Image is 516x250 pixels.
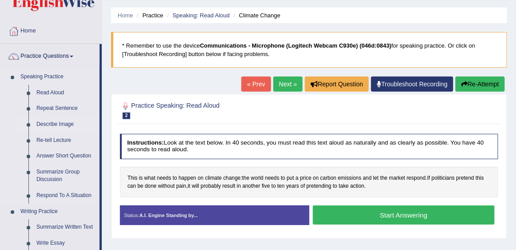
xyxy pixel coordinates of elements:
a: Summarize Group Discussion [32,164,100,188]
span: Click to see word definition [373,174,379,182]
span: Click to see word definition [300,174,312,182]
span: Click to see word definition [313,174,319,182]
span: Click to see word definition [427,174,430,182]
span: Click to see word definition [286,182,299,190]
h2: Practice Speaking: Read Aloud [120,101,355,119]
a: Describe Image [32,117,100,133]
blockquote: * Remember to use the device for speaking practice. Or click on [Troubleshoot Recording] button b... [111,32,507,68]
a: Respond To A Situation [32,188,100,204]
span: Click to see word definition [192,182,200,190]
a: Home [0,19,102,41]
span: Click to see word definition [262,182,270,190]
button: Report Question [305,77,369,92]
a: Summarize Written Text [32,219,100,235]
button: Start Answering [313,206,495,225]
a: Next » [273,77,303,92]
span: Click to see word definition [157,174,171,182]
span: Click to see word definition [201,182,221,190]
span: Click to see word definition [198,174,204,182]
a: « Prev [241,77,271,92]
span: Click to see word definition [222,182,235,190]
h4: Look at the text below. In 40 seconds, you must read this text aloud as naturally and as clearly ... [120,134,499,159]
span: Click to see word definition [242,182,260,190]
span: Click to see word definition [363,174,372,182]
span: Click to see word definition [432,174,455,182]
span: Click to see word definition [281,174,285,182]
span: Click to see word definition [242,174,250,182]
span: Click to see word definition [158,182,175,190]
a: Answer Short Question [32,148,100,164]
span: Click to see word definition [128,182,136,190]
span: Click to see word definition [350,182,364,190]
span: Click to see word definition [223,174,240,182]
b: Instructions: [127,139,164,146]
button: Re-Attempt [456,77,505,92]
span: Click to see word definition [407,174,426,182]
div: Status: [120,206,309,225]
li: Climate Change [232,11,280,20]
span: Click to see word definition [137,182,143,190]
span: Click to see word definition [456,174,474,182]
a: Repeat Sentence [32,101,100,117]
a: Troubleshoot Recording [371,77,453,92]
a: Writing Practice [16,204,100,220]
a: Practice Questions [0,44,100,66]
span: Click to see word definition [128,174,137,182]
span: Click to see word definition [389,174,405,182]
span: Click to see word definition [237,182,241,190]
span: Click to see word definition [277,182,285,190]
span: Click to see word definition [380,174,388,182]
b: Communications - Microphone (Logitech Webcam C930e) (046d:0843) [200,42,392,49]
a: Read Aloud [32,85,100,101]
span: Click to see word definition [144,174,156,182]
strong: A.I. Engine Standing by... [140,213,198,218]
span: Click to see word definition [339,182,348,190]
div: : . , . [120,167,499,198]
span: Click to see word definition [188,182,190,190]
span: Click to see word definition [251,174,264,182]
span: Click to see word definition [145,182,156,190]
a: Home [118,12,133,19]
a: Re-tell Lecture [32,133,100,149]
li: Practice [135,11,163,20]
span: Click to see word definition [173,174,177,182]
span: Click to see word definition [307,182,332,190]
span: Click to see word definition [300,182,305,190]
span: Click to see word definition [333,182,337,190]
span: Click to see word definition [287,174,294,182]
span: Click to see word definition [139,174,143,182]
span: Click to see word definition [272,182,276,190]
span: Click to see word definition [176,182,186,190]
span: Click to see word definition [320,174,336,182]
span: 2 [123,113,131,119]
span: Click to see word definition [179,174,196,182]
span: Click to see word definition [476,174,484,182]
span: Click to see word definition [338,174,361,182]
span: Click to see word definition [205,174,222,182]
a: Speaking: Read Aloud [172,12,230,19]
span: Click to see word definition [265,174,279,182]
a: Speaking Practice [16,69,100,85]
span: Click to see word definition [296,174,299,182]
